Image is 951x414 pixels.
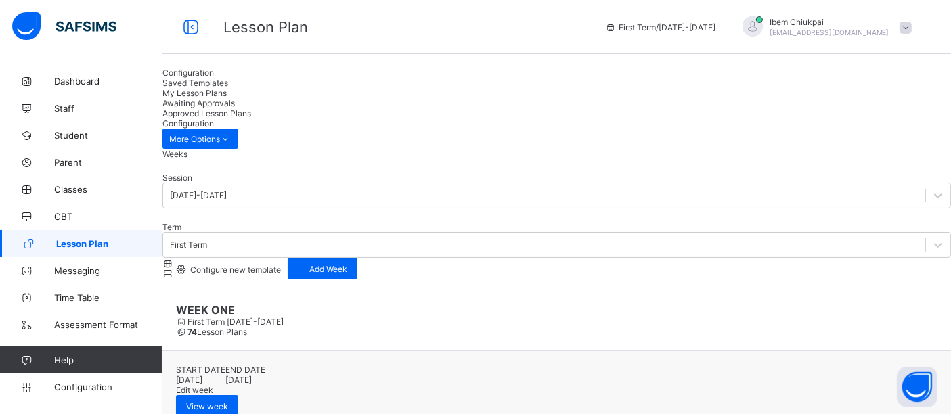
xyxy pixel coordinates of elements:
b: 74 [187,327,197,337]
div: First Term [170,240,207,250]
span: [DATE] [225,375,265,385]
span: [EMAIL_ADDRESS][DOMAIN_NAME] [770,28,889,37]
span: START DATE [176,365,225,375]
span: My Lesson Plans [162,88,227,98]
span: Add Week [309,264,347,274]
span: CBT [54,211,162,222]
span: Staff [54,103,162,114]
button: Open asap [897,367,937,407]
div: IbemChiukpai [729,16,919,39]
span: Awaiting Approvals [162,98,235,108]
span: Configure new template [188,264,281,275]
div: [DATE]-[DATE] [170,191,227,201]
span: View week [186,401,228,411]
span: Time Table [54,292,162,303]
span: Configuration [162,118,214,129]
span: Configuration [162,68,214,78]
span: Messaging [54,265,162,276]
span: Ibem Chiukpai [770,17,889,27]
span: Configuration [54,382,162,392]
span: Parent [54,157,162,168]
img: safsims [12,12,116,41]
span: Approved Lesson Plans [162,108,251,118]
span: First Term [DATE]-[DATE] [176,317,937,327]
span: Edit week [176,385,213,395]
span: Lesson Plan [56,238,162,249]
span: Dashboard [54,76,162,87]
span: END DATE [225,365,265,375]
span: Term [162,222,181,232]
span: Help [54,354,162,365]
span: Lesson Plan [223,18,308,36]
span: Classes [54,184,162,195]
span: WEEK ONE [176,303,937,317]
span: Lesson Plans [176,327,937,337]
span: More Options [169,134,231,144]
span: Student [54,130,162,141]
span: Weeks [162,149,187,159]
span: Saved Templates [162,78,228,88]
span: Session [162,172,192,183]
span: Assessment Format [54,319,162,330]
span: session/term information [605,22,715,32]
span: [DATE] [176,375,225,385]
